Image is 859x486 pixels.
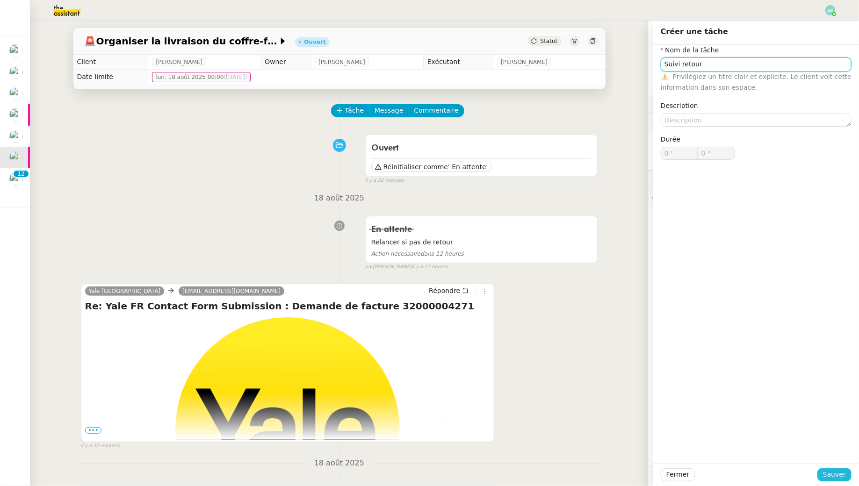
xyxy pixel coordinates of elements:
div: 🕵️Autres demandes en cours 9 [649,466,859,485]
div: 🔐Données client [649,113,859,131]
span: 🔐 [652,117,713,128]
button: Tâche [331,104,370,117]
span: 💬 [652,194,729,202]
span: Fermer [666,469,689,480]
img: svg [825,5,836,15]
span: ([DATE]) [224,74,247,80]
span: ⚙️ [652,98,701,109]
td: Client [73,55,148,70]
p: 2 [21,171,25,179]
span: ⏲️ [652,176,721,183]
span: par [365,263,373,271]
img: users%2FSg6jQljroSUGpSfKFUOPmUmNaZ23%2Favatar%2FUntitled.png [9,172,22,186]
button: Réinitialiser comme' En attente' [371,162,492,172]
label: Description [661,102,698,109]
span: Message [375,105,403,116]
span: Action nécessaire [371,250,421,257]
span: Sauver [823,469,846,480]
span: Créer une tâche [661,27,728,36]
span: 🚨 [85,36,96,47]
span: Privilégiez un titre clair et explicite. Le client voit cette information dans son espace. [661,73,852,91]
span: il y a 32 minutes [365,177,404,185]
span: ⚠️ [661,73,669,80]
button: Message [369,104,409,117]
span: Tâche [345,105,364,116]
td: Date limite [73,70,148,85]
button: Fermer [661,468,695,481]
div: 💬Commentaires 5 [649,189,859,207]
span: En attente [371,225,412,234]
div: Ouvert [304,39,326,45]
label: Nom de la tâche [661,46,719,54]
div: ⚙️Procédures [649,94,859,113]
h4: Re: Yale FR Contact Form Submission : Demande de facture 32000004271 [85,300,491,313]
span: Répondre [429,286,460,295]
small: [PERSON_NAME] [365,263,448,271]
span: il y a 21 heures [411,263,448,271]
span: Ouvert [371,144,399,152]
span: Statut [541,38,558,44]
span: lun. 18 août 2025 00:00 [156,72,247,82]
span: [PERSON_NAME] [318,57,365,67]
img: users%2FME7CwGhkVpexbSaUxoFyX6OhGQk2%2Favatar%2Fe146a5d2-1708-490f-af4b-78e736222863 [9,66,22,79]
div: ⏲️Tâches 28:03 [649,171,859,189]
span: 18 août 2025 [307,457,372,470]
nz-badge-sup: 12 [14,171,28,177]
span: Organiser la livraison du coffre-fort [85,36,278,46]
input: 0 min [661,147,698,159]
input: Nom [661,57,852,71]
a: Yale [GEOGRAPHIC_DATA] [85,287,165,295]
img: users%2FlEKjZHdPaYMNgwXp1mLJZ8r8UFs1%2Favatar%2F1e03ee85-bb59-4f48-8ffa-f076c2e8c285 [9,151,22,164]
img: users%2FME7CwGhkVpexbSaUxoFyX6OhGQk2%2Favatar%2Fe146a5d2-1708-490f-af4b-78e736222863 [9,108,22,121]
span: il y a 32 minutes [81,442,120,450]
span: Durée [661,136,680,143]
img: users%2FlEKjZHdPaYMNgwXp1mLJZ8r8UFs1%2Favatar%2F1e03ee85-bb59-4f48-8ffa-f076c2e8c285 [9,87,22,100]
button: Commentaire [409,104,464,117]
input: 0 sec [698,147,735,159]
td: Owner [261,55,311,70]
td: Exécutant [423,55,493,70]
span: [PERSON_NAME] [501,57,548,67]
span: dans 12 heures [371,250,464,257]
span: Commentaire [414,105,459,116]
p: 1 [17,171,21,179]
img: users%2FQNmrJKjvCnhZ9wRJPnUNc9lj8eE3%2Favatar%2F5ca36b56-0364-45de-a850-26ae83da85f1 [9,130,22,143]
span: Relancer si pas de retour [371,237,592,248]
span: [EMAIL_ADDRESS][DOMAIN_NAME] [182,288,281,294]
span: 🕵️ [652,472,769,479]
button: Répondre [426,286,472,296]
span: ••• [85,427,102,434]
span: 18 août 2025 [307,192,372,205]
span: ' En attente' [448,162,488,172]
span: Réinitialiser comme [383,162,448,172]
img: users%2FSg6jQljroSUGpSfKFUOPmUmNaZ23%2Favatar%2FUntitled.png [9,44,22,57]
span: [PERSON_NAME] [156,57,202,67]
button: Sauver [817,468,852,481]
